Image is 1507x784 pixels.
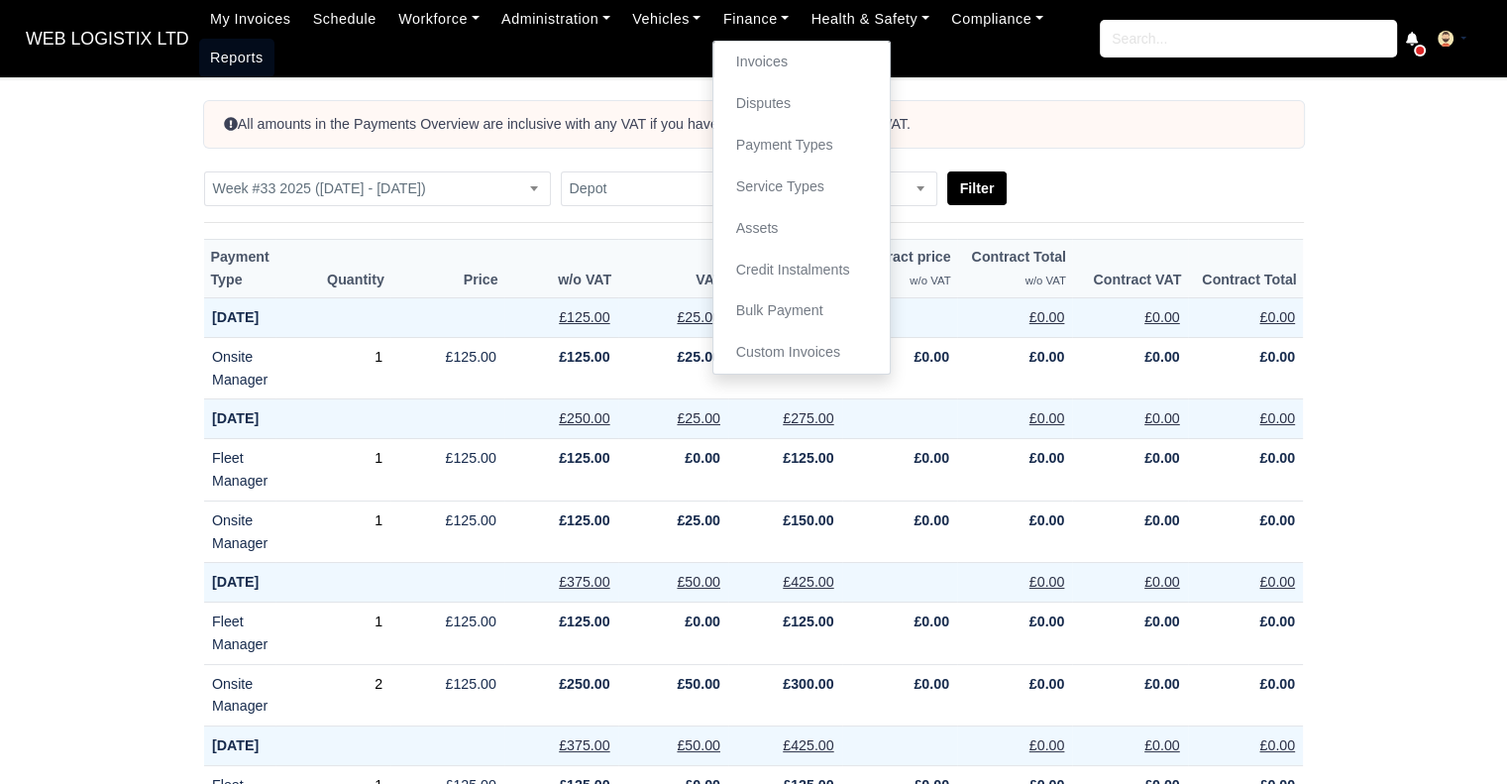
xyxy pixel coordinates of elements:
td: Onsite Manager [204,501,275,563]
small: w/o VAT [1025,275,1066,286]
strong: [DATE] [212,309,259,325]
u: £0.00 [1144,737,1180,753]
button: Filter [947,171,1008,205]
u: £425.00 [783,737,833,753]
strong: £125.00 [559,349,609,365]
u: £50.00 [677,737,720,753]
u: £375.00 [559,737,609,753]
input: Search... [1100,20,1397,57]
strong: £125.00 [783,450,833,466]
a: Reports [199,39,274,77]
strong: [DATE] [212,737,259,753]
u: £125.00 [559,309,609,325]
u: £0.00 [1259,410,1295,426]
u: £0.00 [1029,737,1065,753]
strong: £0.00 [1029,614,1065,629]
strong: [DATE] [212,574,259,590]
u: £0.00 [1029,574,1065,590]
a: Invoices [721,42,882,83]
strong: £125.00 [559,450,609,466]
span: Depot [561,171,744,206]
strong: £0.00 [914,676,949,692]
th: Contract VAT [1072,239,1187,297]
u: £275.00 [783,410,833,426]
span: Week #33 2025 (10 August - 16 August) [205,176,550,201]
td: £125.00 [390,439,504,502]
u: £250.00 [559,410,609,426]
u: £0.00 [1144,410,1180,426]
u: £25.00 [677,410,720,426]
a: Credit Instalments [721,250,882,291]
strong: £250.00 [559,676,609,692]
strong: £0.00 [1029,349,1065,365]
strong: £125.00 [559,614,609,629]
a: 1 [375,614,382,629]
u: £0.00 [1144,309,1180,325]
u: £0.00 [1259,309,1295,325]
strong: [DATE] [212,410,259,426]
td: Onsite Manager [204,664,275,727]
u: £375.00 [559,574,609,590]
strong: £0.00 [1029,676,1065,692]
strong: £0.00 [1259,676,1295,692]
strong: £0.00 [914,349,949,365]
u: £0.00 [1259,737,1295,753]
strong: £0.00 [685,450,720,466]
th: Quantity [275,239,390,297]
a: Bulk Payment [721,290,882,332]
th: Contract price [842,239,957,297]
td: Fleet Manager [204,603,275,665]
strong: £0.00 [1029,450,1065,466]
td: £125.00 [390,501,504,563]
small: w/o VAT [910,275,950,286]
strong: £0.00 [1029,512,1065,528]
th: VAT [618,239,728,297]
strong: £0.00 [1144,676,1180,692]
a: 2 [375,676,382,692]
strong: £0.00 [1144,512,1180,528]
div: All amounts in the Payments Overview are inclusive with any VAT if you have contractors registere... [204,101,1304,148]
strong: £0.00 [914,450,949,466]
u: £0.00 [1029,410,1065,426]
u: £425.00 [783,574,833,590]
strong: £300.00 [783,676,833,692]
td: £125.00 [390,337,504,399]
strong: £125.00 [559,512,609,528]
strong: £0.00 [685,614,720,629]
strong: £0.00 [914,614,949,629]
a: 1 [375,450,382,466]
span: Depot [562,176,743,201]
u: £0.00 [1144,574,1180,590]
th: w/o VAT [504,239,618,297]
u: £0.00 [1029,309,1065,325]
a: 1 [375,512,382,528]
a: Payment Types [721,125,882,167]
th: Price [390,239,504,297]
strong: £0.00 [1259,349,1295,365]
u: £0.00 [1259,574,1295,590]
iframe: Chat Widget [1408,689,1507,784]
u: £50.00 [677,574,720,590]
th: Payment Type [204,239,275,297]
td: £125.00 [390,603,504,665]
strong: £150.00 [783,512,833,528]
strong: £0.00 [1144,450,1180,466]
span: Week #33 2025 (10 August - 16 August) [204,171,551,206]
strong: £125.00 [783,614,833,629]
a: WEB LOGISTIX LTD [16,20,199,58]
u: £25.00 [677,309,720,325]
strong: £25.00 [677,512,720,528]
strong: £0.00 [914,512,949,528]
span: WEB LOGISTIX LTD [16,19,199,58]
strong: £0.00 [1259,614,1295,629]
a: Disputes [721,83,882,125]
a: Assets [721,208,882,250]
td: Fleet Manager [204,439,275,502]
td: Onsite Manager [204,337,275,399]
strong: £0.00 [1144,349,1180,365]
td: £125.00 [390,664,504,727]
a: 1 [375,349,382,365]
strong: £0.00 [1144,614,1180,629]
a: Custom Invoices [721,332,882,374]
strong: £0.00 [1259,512,1295,528]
